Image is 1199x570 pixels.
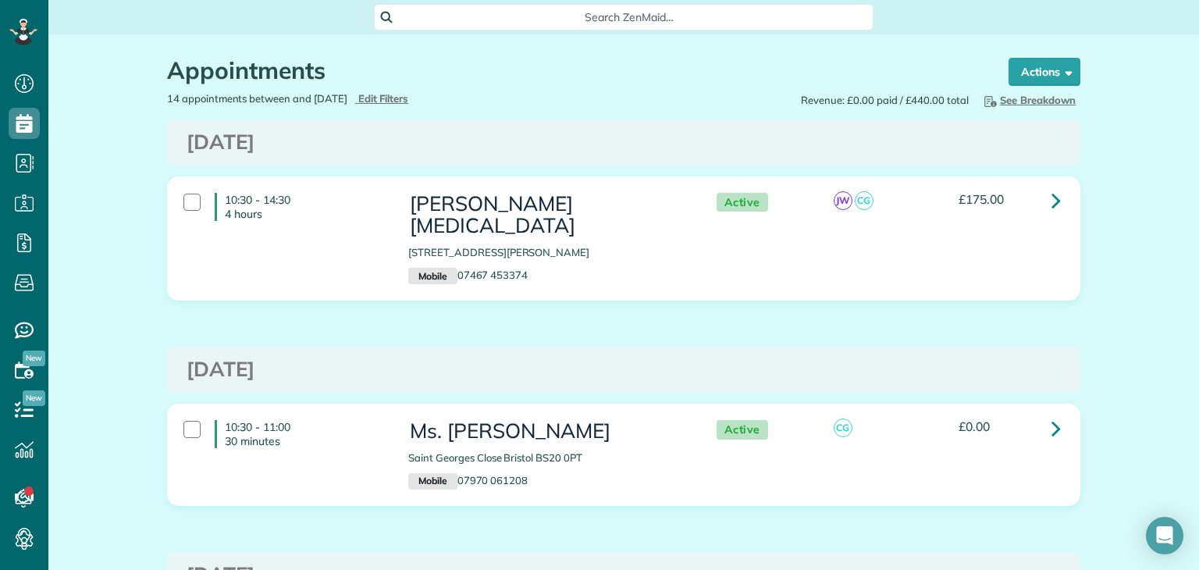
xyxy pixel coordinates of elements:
[187,358,1061,381] h3: [DATE]
[717,420,768,440] span: Active
[408,474,528,486] a: Mobile07970 061208
[187,131,1061,154] h3: [DATE]
[801,93,969,108] span: Revenue: £0.00 paid / £440.00 total
[981,94,1076,106] span: See Breakdown
[855,191,873,210] span: CG
[408,451,685,465] p: Saint Georges Close Bristol BS20 0PT
[717,193,768,212] span: Active
[155,91,624,106] div: 14 appointments between and [DATE]
[225,207,385,221] p: 4 hours
[977,91,1080,109] button: See Breakdown
[23,390,45,406] span: New
[408,245,685,260] p: [STREET_ADDRESS][PERSON_NAME]
[834,191,852,210] span: JW
[225,434,385,448] p: 30 minutes
[215,193,385,221] h4: 10:30 - 14:30
[167,58,979,84] h1: Appointments
[408,473,457,490] small: Mobile
[834,419,852,437] span: CG
[358,92,409,105] span: Edit Filters
[959,191,1004,207] span: £175.00
[1009,58,1080,86] button: Actions
[23,351,45,366] span: New
[959,419,990,434] span: £0.00
[408,269,528,281] a: Mobile07467 453374
[408,268,457,285] small: Mobile
[355,92,409,105] a: Edit Filters
[408,193,685,237] h3: [PERSON_NAME][MEDICAL_DATA]
[408,420,685,443] h3: Ms. [PERSON_NAME]
[1146,517,1183,554] div: Open Intercom Messenger
[215,420,385,448] h4: 10:30 - 11:00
